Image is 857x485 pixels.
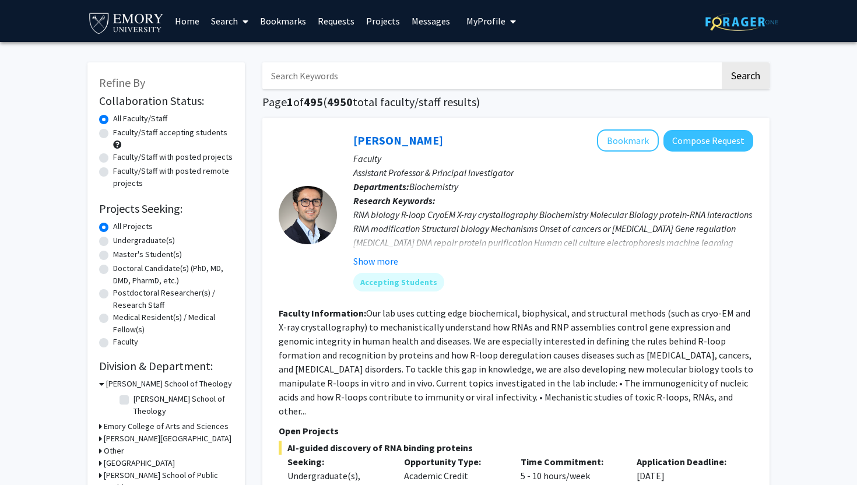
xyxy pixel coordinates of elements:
h2: Collaboration Status: [99,94,233,108]
input: Search Keywords [262,62,720,89]
a: Home [169,1,205,41]
iframe: Chat [9,433,50,476]
a: Bookmarks [254,1,312,41]
h2: Division & Department: [99,359,233,373]
label: Medical Resident(s) / Medical Fellow(s) [113,311,233,336]
label: Faculty [113,336,138,348]
img: Emory University Logo [87,9,165,36]
span: 495 [304,94,323,109]
p: Open Projects [279,424,753,438]
h3: [PERSON_NAME] School of Theology [106,378,232,390]
span: AI-guided discovery of RNA binding proteins [279,441,753,455]
div: RNA biology R-loop CryoEM X-ray crystallography Biochemistry Molecular Biology protein-RNA intera... [353,208,753,263]
span: Refine By [99,75,145,90]
h2: Projects Seeking: [99,202,233,216]
h1: Page of ( total faculty/staff results) [262,95,770,109]
p: Application Deadline: [637,455,736,469]
p: Opportunity Type: [404,455,503,469]
b: Faculty Information: [279,307,366,319]
p: Assistant Professor & Principal Investigator [353,166,753,180]
a: Search [205,1,254,41]
span: My Profile [466,15,505,27]
button: Show more [353,254,398,268]
span: Biochemistry [409,181,458,192]
label: Faculty/Staff accepting students [113,126,227,139]
h3: [PERSON_NAME][GEOGRAPHIC_DATA] [104,433,231,445]
a: [PERSON_NAME] [353,133,443,147]
h3: Emory College of Arts and Sciences [104,420,229,433]
span: 1 [287,94,293,109]
span: 4950 [327,94,353,109]
label: Doctoral Candidate(s) (PhD, MD, DMD, PharmD, etc.) [113,262,233,287]
a: Messages [406,1,456,41]
button: Add Charles Bou-Nader to Bookmarks [597,129,659,152]
label: Postdoctoral Researcher(s) / Research Staff [113,287,233,311]
label: [PERSON_NAME] School of Theology [134,393,230,417]
label: Faculty/Staff with posted remote projects [113,165,233,189]
p: Faculty [353,152,753,166]
label: All Projects [113,220,153,233]
label: Master's Student(s) [113,248,182,261]
h3: [GEOGRAPHIC_DATA] [104,457,175,469]
h3: Other [104,445,124,457]
p: Time Commitment: [521,455,620,469]
b: Research Keywords: [353,195,435,206]
p: Seeking: [287,455,387,469]
label: Faculty/Staff with posted projects [113,151,233,163]
label: Undergraduate(s) [113,234,175,247]
button: Compose Request to Charles Bou-Nader [663,130,753,152]
a: Requests [312,1,360,41]
img: ForagerOne Logo [705,13,778,31]
fg-read-more: Our lab uses cutting edge biochemical, biophysical, and structural methods (such as cryo-EM and X... [279,307,753,417]
button: Search [722,62,770,89]
a: Projects [360,1,406,41]
mat-chip: Accepting Students [353,273,444,291]
b: Departments: [353,181,409,192]
label: All Faculty/Staff [113,113,167,125]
